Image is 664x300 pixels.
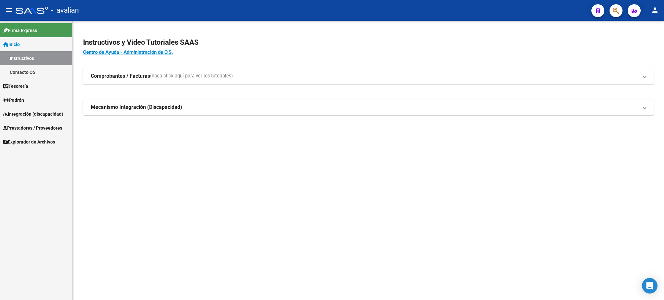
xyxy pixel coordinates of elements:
span: Firma Express [3,27,37,34]
mat-expansion-panel-header: Mecanismo Integración (Discapacidad) [83,99,654,115]
strong: Comprobantes / Facturas [91,73,150,80]
span: (haga click aquí para ver los tutoriales) [150,73,233,80]
mat-expansion-panel-header: Comprobantes / Facturas(haga click aquí para ver los tutoriales) [83,68,654,84]
mat-icon: person [651,6,659,14]
a: Centro de Ayuda - Administración de O.S. [83,49,173,55]
span: Inicio [3,41,20,48]
strong: Mecanismo Integración (Discapacidad) [91,104,182,111]
span: Tesorería [3,83,28,90]
h2: Instructivos y Video Tutoriales SAAS [83,36,654,49]
mat-icon: menu [5,6,13,14]
span: - avalian [51,3,79,17]
span: Prestadores / Proveedores [3,124,62,132]
span: Explorador de Archivos [3,138,55,145]
span: Padrón [3,97,24,104]
div: Open Intercom Messenger [642,278,658,294]
span: Integración (discapacidad) [3,110,63,118]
